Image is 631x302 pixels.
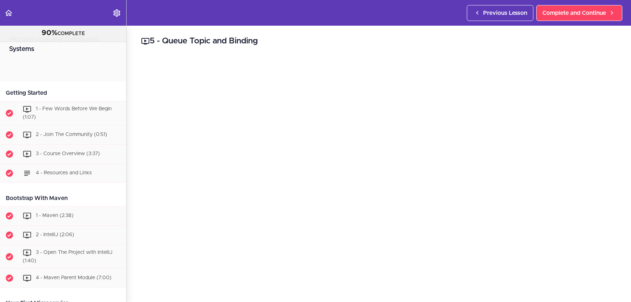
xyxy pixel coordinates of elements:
[36,213,73,218] span: 1 - Maven (2:38)
[42,29,57,37] span: 90%
[467,5,533,21] a: Previous Lesson
[4,9,13,17] svg: Back to course curriculum
[36,276,111,281] span: 4 - Maven Parent Module (7:00)
[112,9,121,17] svg: Settings Menu
[36,151,100,156] span: 3 - Course Overview (3:37)
[536,5,622,21] a: Complete and Continue
[141,35,617,47] h2: 5 - Queue Topic and Binding
[36,132,107,137] span: 2 - Join The Community (0:51)
[483,9,527,17] span: Previous Lesson
[23,250,112,263] span: 3 - Open The Project with IntelliJ (1:40)
[36,232,74,237] span: 2 - IntelliJ (2:06)
[542,9,606,17] span: Complete and Continue
[36,170,92,175] span: 4 - Resources and Links
[23,106,112,120] span: 1 - Few Words Before We Begin (1:07)
[9,29,117,38] div: COMPLETE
